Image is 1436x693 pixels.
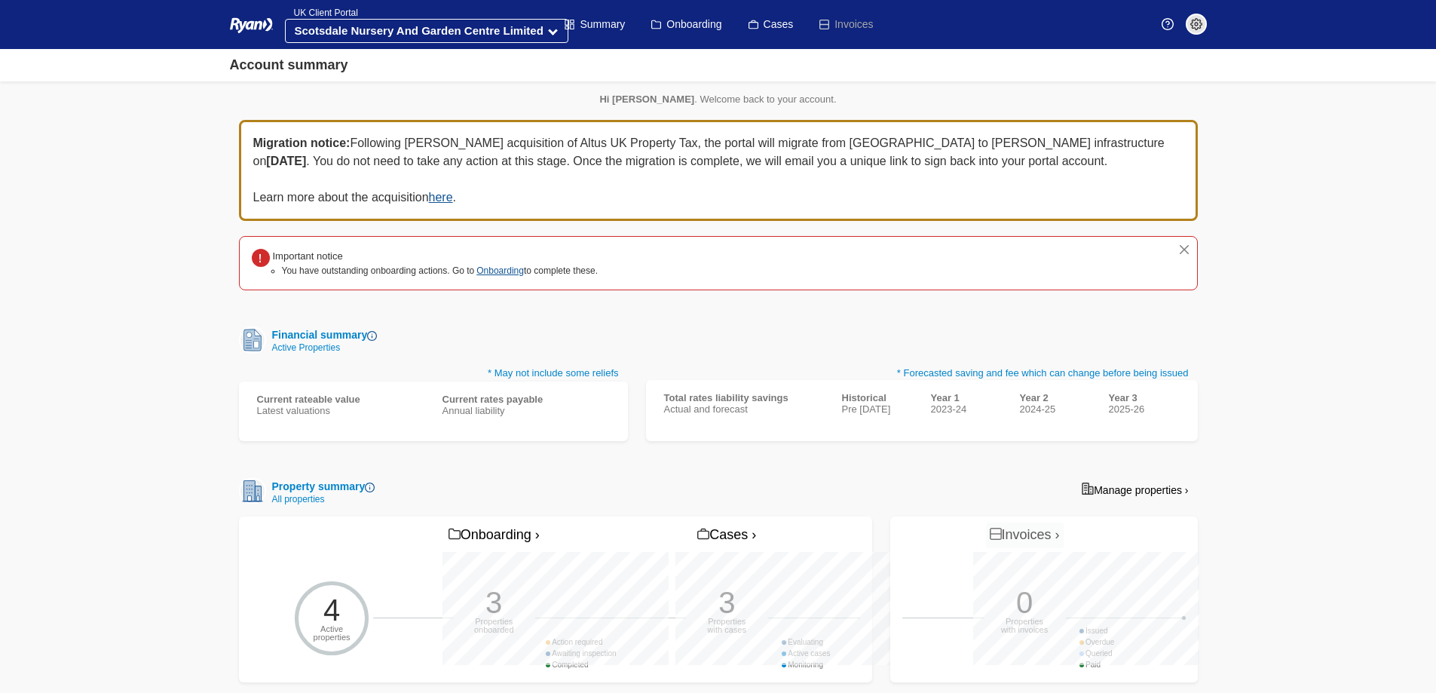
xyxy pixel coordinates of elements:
[295,24,543,37] strong: Scotsdale Nursery And Garden Centre Limited
[253,136,351,149] b: Migration notice:
[266,327,378,343] div: Financial summary
[285,19,568,43] button: Scotsdale Nursery And Garden Centre Limited
[442,405,610,416] div: Annual liability
[664,392,824,403] div: Total rates liability savings
[239,94,1198,105] p: . Welcome back to your account.
[442,394,610,405] div: Current rates payable
[257,405,424,416] div: Latest valuations
[931,403,1002,415] div: 2023-24
[257,394,424,405] div: Current rateable value
[599,94,694,105] strong: Hi [PERSON_NAME]
[266,495,375,504] div: All properties
[266,343,378,352] div: Active Properties
[1020,392,1091,403] div: Year 2
[273,249,599,264] div: Important notice
[282,264,599,278] li: You have outstanding onboarding actions. Go to to complete these.
[239,366,628,382] p: * May not include some reliefs
[1190,18,1202,30] img: settings
[285,8,358,18] span: UK Client Portal
[931,392,1002,403] div: Year 1
[664,403,824,415] div: Actual and forecast
[429,191,453,204] a: here
[1109,392,1180,403] div: Year 3
[646,366,1198,381] p: * Forecasted saving and fee which can change before being issued
[1020,403,1091,415] div: 2024-25
[445,523,543,548] a: Onboarding ›
[266,479,375,495] div: Property summary
[1162,18,1174,30] img: Help
[239,120,1198,221] div: Following [PERSON_NAME] acquisition of Altus UK Property Tax, the portal will migrate from [GEOGR...
[476,265,524,276] a: Onboarding
[694,523,760,548] a: Cases ›
[1177,243,1191,256] button: close
[1109,403,1180,415] div: 2025-26
[230,55,348,75] div: Account summary
[842,403,913,415] div: Pre [DATE]
[266,155,306,167] b: [DATE]
[842,392,913,403] div: Historical
[1073,477,1197,501] a: Manage properties ›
